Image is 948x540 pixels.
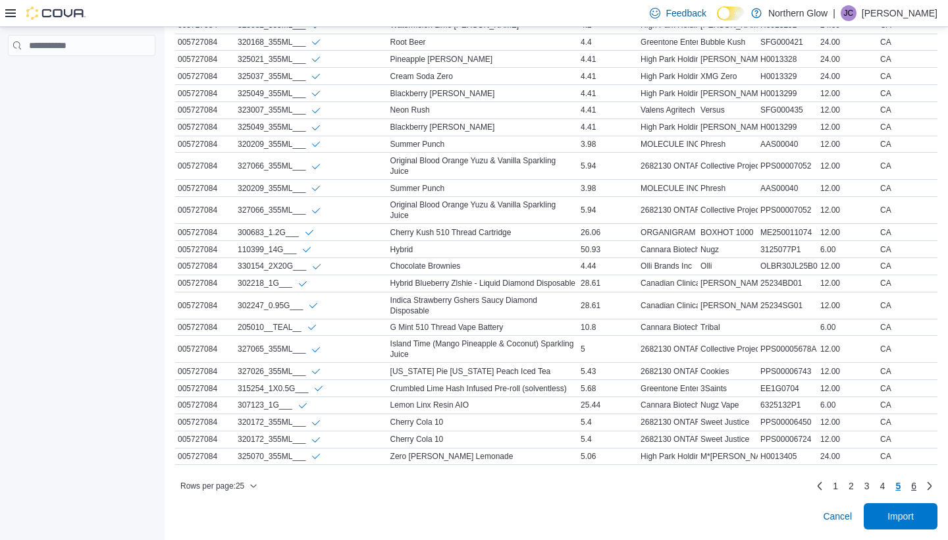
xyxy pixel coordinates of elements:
[238,161,321,172] div: 327066_355ML___
[175,202,235,218] div: 005727084
[878,397,937,413] div: CA
[238,70,321,82] div: 325037_355ML___
[311,205,321,216] svg: Info
[818,180,878,196] div: 12.00
[388,397,579,413] div: Lemon Linx Resin AIO
[878,431,937,447] div: CA
[388,381,579,396] div: Crumbled Lime Hash Infused Pre-roll (solventless)
[8,59,155,90] nav: Complex example
[906,475,922,497] a: Page 6 of 6
[698,397,758,413] div: Nugz Vape
[311,139,321,149] svg: Info
[698,298,758,313] div: [PERSON_NAME]
[841,5,856,21] div: Jesse Cettina
[175,258,235,274] div: 005727084
[758,119,818,135] div: H0013299
[238,105,321,116] div: 323007_355ML___
[638,136,698,152] div: MOLECULE INC
[388,153,579,179] div: Original Blood Orange Yuzu & Vanilla Sparkling Juice
[758,381,818,396] div: EE1G0704
[638,242,698,257] div: Cannara Biotech ([GEOGRAPHIC_DATA]) Inc.
[844,5,854,21] span: JC
[578,258,638,274] div: 4.44
[698,242,758,257] div: Nugz
[818,68,878,84] div: 24.00
[638,275,698,291] div: Canadian Clinical [MEDICAL_DATA] Inc.
[862,5,937,21] p: [PERSON_NAME]
[311,37,321,47] svg: Info
[833,5,835,21] p: |
[238,139,321,150] div: 320209_355ML___
[388,86,579,101] div: Blackberry [PERSON_NAME]
[859,475,875,497] a: Page 3 of 6
[758,51,818,67] div: H0013328
[878,364,937,379] div: CA
[238,451,321,462] div: 325070_355ML___
[812,475,937,497] nav: Pagination for table: MemoryTable from EuiInMemoryTable
[758,180,818,196] div: AAS00040
[878,158,937,174] div: CA
[818,381,878,396] div: 12.00
[311,54,321,65] svg: Info
[311,366,321,377] svg: Info
[638,202,698,218] div: 2682130 ONTARIO LIMITED o/a Peak Processing
[175,68,235,84] div: 005727084
[638,258,698,274] div: Olli Brands Inc
[698,202,758,218] div: Collective Project
[638,341,698,357] div: 2682130 ONTARIO LIMITED o/a Peak Processing
[758,364,818,379] div: PPS00006743
[578,319,638,335] div: 10.8
[818,414,878,430] div: 12.00
[878,258,937,274] div: CA
[758,431,818,447] div: PPS00006724
[698,34,758,50] div: Bubble Kush
[238,365,321,377] div: 327026_355ML___
[238,261,322,272] div: 330154_2X20G___
[895,479,901,493] span: 5
[758,102,818,118] div: SFG000435
[638,414,698,430] div: 2682130 ONTARIO LIMITED o/a Peak Processing
[388,102,579,118] div: Neon Rush
[768,5,828,21] p: Northern Glow
[638,431,698,447] div: 2682130 ONTARIO LIMITED o/a Peak Processing
[878,448,937,464] div: CA
[818,51,878,67] div: 24.00
[698,158,758,174] div: Collective Project
[578,275,638,291] div: 28.61
[878,68,937,84] div: CA
[311,161,321,172] svg: Info
[298,400,308,411] svg: Info
[887,510,914,523] span: Import
[638,86,698,101] div: High Park Holdings Ltd.
[878,102,937,118] div: CA
[311,183,321,194] svg: Info
[698,431,758,447] div: Sweet Justice
[878,51,937,67] div: CA
[578,431,638,447] div: 5.4
[175,180,235,196] div: 005727084
[818,397,878,413] div: 6.00
[578,242,638,257] div: 50.93
[304,227,315,238] svg: Info
[818,136,878,152] div: 12.00
[238,37,321,48] div: 320168_355ML___
[878,136,937,152] div: CA
[388,336,579,362] div: Island Time (Mango Pineapple & Coconut) Sparkling Juice
[388,225,579,240] div: Cherry Kush 510 Thread Cartridge
[313,383,324,394] svg: Info
[818,503,857,529] button: Cancel
[698,448,758,464] div: M*[PERSON_NAME]
[578,298,638,313] div: 28.61
[812,478,828,494] a: Previous page
[175,136,235,152] div: 005727084
[698,68,758,84] div: XMG Zero
[758,414,818,430] div: PPS00006450
[578,68,638,84] div: 4.41
[311,344,321,355] svg: Info
[180,481,244,491] span: Rows per page : 25
[175,448,235,464] div: 005727084
[833,479,838,493] span: 1
[698,341,758,357] div: Collective Project
[878,381,937,396] div: CA
[388,275,579,291] div: Hybrid Blueberry Zlshie - Liquid Diamond Disposable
